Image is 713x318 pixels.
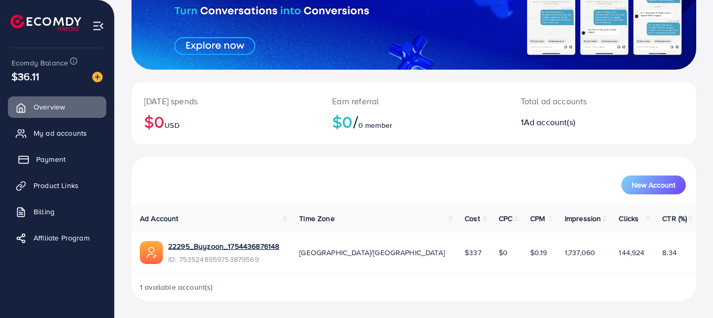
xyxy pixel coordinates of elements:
span: Overview [34,102,65,112]
span: Payment [36,154,65,165]
a: Product Links [8,175,106,196]
h2: 1 [521,117,637,127]
h2: $0 [144,112,307,131]
span: Product Links [34,180,79,191]
a: Payment [8,149,106,170]
span: Cost [465,213,480,224]
img: menu [92,20,104,32]
img: logo [10,15,81,31]
span: $337 [465,247,481,258]
span: 1 available account(s) [140,282,213,292]
span: Time Zone [299,213,334,224]
span: Clicks [619,213,639,224]
span: 0 member [358,120,392,130]
a: 22295_Buyzoon_1754436876148 [168,241,279,251]
span: Billing [34,206,54,217]
span: CPM [530,213,545,224]
span: Ad account(s) [524,116,575,128]
span: Ecomdy Balance [12,58,68,68]
iframe: Chat [668,271,705,310]
span: ID: 7535248959753879569 [168,254,279,265]
span: Impression [565,213,601,224]
span: My ad accounts [34,128,87,138]
a: My ad accounts [8,123,106,144]
span: CPC [499,213,512,224]
span: 1,737,060 [565,247,595,258]
span: CTR (%) [662,213,687,224]
a: Billing [8,201,106,222]
img: image [92,72,103,82]
a: Affiliate Program [8,227,106,248]
p: Total ad accounts [521,95,637,107]
span: [GEOGRAPHIC_DATA]/[GEOGRAPHIC_DATA] [299,247,445,258]
img: ic-ads-acc.e4c84228.svg [140,241,163,264]
span: $36.11 [12,69,39,84]
span: 144,924 [619,247,644,258]
a: Overview [8,96,106,117]
button: New Account [621,176,686,194]
span: 8.34 [662,247,677,258]
span: $0.19 [530,247,547,258]
span: Affiliate Program [34,233,90,243]
span: New Account [632,181,675,189]
span: / [353,109,358,134]
h2: $0 [332,112,495,131]
span: USD [164,120,179,130]
p: [DATE] spends [144,95,307,107]
p: Earn referral [332,95,495,107]
span: $0 [499,247,508,258]
span: Ad Account [140,213,179,224]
